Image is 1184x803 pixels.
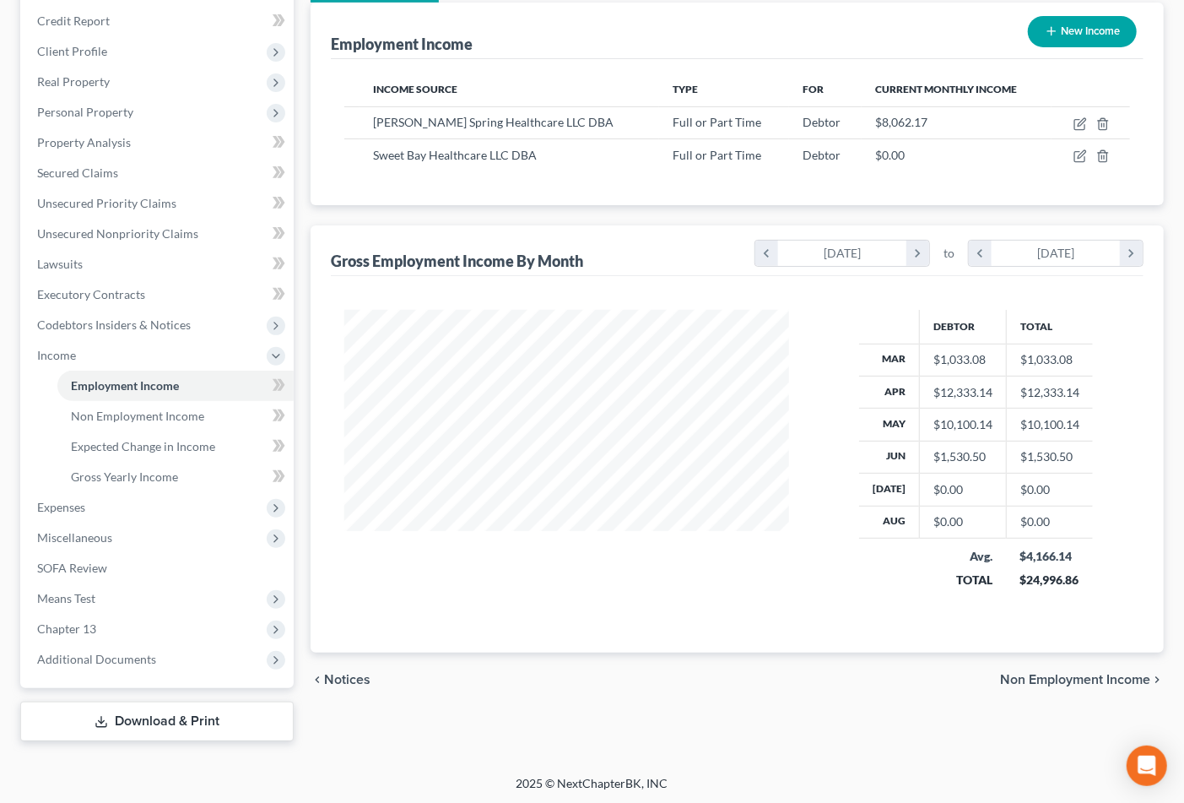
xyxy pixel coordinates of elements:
[71,469,178,484] span: Gross Yearly Income
[1000,673,1164,686] button: Non Employment Income chevron_right
[859,506,920,538] th: Aug
[37,317,191,332] span: Codebtors Insiders & Notices
[933,416,992,433] div: $10,100.14
[71,439,215,453] span: Expected Change in Income
[933,481,992,498] div: $0.00
[803,83,824,95] span: For
[71,378,179,393] span: Employment Income
[933,548,993,565] div: Avg.
[37,591,95,605] span: Means Test
[992,241,1121,266] div: [DATE]
[37,165,118,180] span: Secured Claims
[859,474,920,506] th: [DATE]
[57,371,294,401] a: Employment Income
[37,105,133,119] span: Personal Property
[755,241,778,266] i: chevron_left
[37,74,110,89] span: Real Property
[1020,572,1080,589] div: $24,996.86
[24,279,294,310] a: Executory Contracts
[1007,310,1094,344] th: Total
[933,384,992,401] div: $12,333.14
[859,441,920,473] th: Jun
[24,219,294,249] a: Unsecured Nonpriority Claims
[37,621,96,636] span: Chapter 13
[859,409,920,441] th: May
[673,148,761,162] span: Full or Part Time
[943,245,954,262] span: to
[373,148,537,162] span: Sweet Bay Healthcare LLC DBA
[1007,441,1094,473] td: $1,530.50
[1000,673,1150,686] span: Non Employment Income
[875,83,1017,95] span: Current Monthly Income
[37,348,76,362] span: Income
[37,135,131,149] span: Property Analysis
[37,500,85,514] span: Expenses
[311,673,324,686] i: chevron_left
[57,401,294,431] a: Non Employment Income
[331,251,583,271] div: Gross Employment Income By Month
[1007,506,1094,538] td: $0.00
[673,115,761,129] span: Full or Part Time
[1150,673,1164,686] i: chevron_right
[37,44,107,58] span: Client Profile
[933,448,992,465] div: $1,530.50
[875,115,927,129] span: $8,062.17
[1007,474,1094,506] td: $0.00
[24,128,294,158] a: Property Analysis
[1127,746,1167,786] div: Open Intercom Messenger
[933,572,993,589] div: TOTAL
[1007,409,1094,441] td: $10,100.14
[859,344,920,376] th: Mar
[24,553,294,583] a: SOFA Review
[37,530,112,545] span: Miscellaneous
[933,513,992,530] div: $0.00
[37,226,198,241] span: Unsecured Nonpriority Claims
[920,310,1007,344] th: Debtor
[37,652,156,666] span: Additional Documents
[37,196,176,210] span: Unsecured Priority Claims
[1120,241,1143,266] i: chevron_right
[37,257,83,271] span: Lawsuits
[1007,344,1094,376] td: $1,033.08
[24,158,294,188] a: Secured Claims
[1020,548,1080,565] div: $4,166.14
[933,351,992,368] div: $1,033.08
[311,673,370,686] button: chevron_left Notices
[37,287,145,301] span: Executory Contracts
[37,561,107,575] span: SOFA Review
[331,34,473,54] div: Employment Income
[24,6,294,36] a: Credit Report
[37,14,110,28] span: Credit Report
[373,115,614,129] span: [PERSON_NAME] Spring Healthcare LLC DBA
[859,376,920,408] th: Apr
[20,702,294,741] a: Download & Print
[803,115,841,129] span: Debtor
[969,241,992,266] i: chevron_left
[24,249,294,279] a: Lawsuits
[1007,376,1094,408] td: $12,333.14
[906,241,929,266] i: chevron_right
[24,188,294,219] a: Unsecured Priority Claims
[1028,16,1137,47] button: New Income
[71,409,204,423] span: Non Employment Income
[324,673,370,686] span: Notices
[875,148,905,162] span: $0.00
[57,431,294,462] a: Expected Change in Income
[803,148,841,162] span: Debtor
[778,241,907,266] div: [DATE]
[57,462,294,492] a: Gross Yearly Income
[373,83,457,95] span: Income Source
[673,83,698,95] span: Type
